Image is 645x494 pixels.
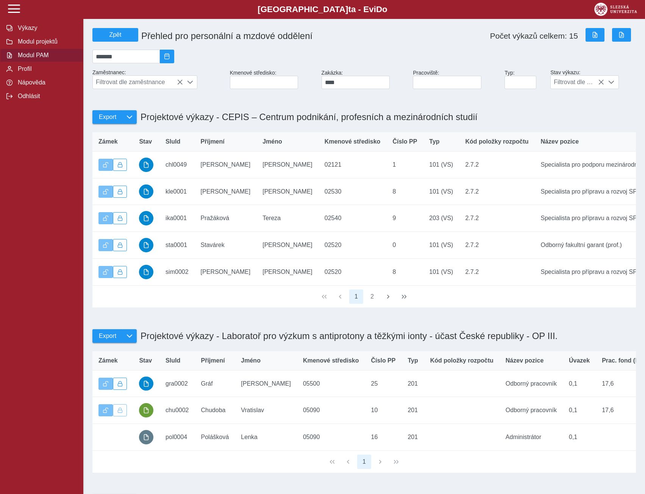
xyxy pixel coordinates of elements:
td: 101 (VS) [423,178,459,205]
td: 0,1 [563,370,596,397]
td: 02520 [319,232,387,259]
td: gra0002 [159,370,195,397]
button: schváleno [139,377,153,391]
button: Export do Excelu [586,28,604,42]
span: Zámek [98,138,118,145]
span: Výkazy [16,25,77,31]
button: Uzamknout lze pouze výkaz, který je podepsán a schválen. [113,212,127,224]
td: 10 [365,397,402,424]
span: Příjmení [201,357,225,364]
td: 9 [386,205,423,232]
td: Polášková [195,424,235,451]
span: Filtrovat dle stavu [551,76,604,89]
td: 203 (VS) [423,205,459,232]
button: Výkaz je odemčen. [98,159,113,171]
h1: Projektové výkazy - Laboratoř pro výzkum s antiprotony a těžkými ionty - účast České republiky - ... [137,327,558,345]
td: Administrátor [500,424,563,451]
img: logo_web_su.png [594,3,637,16]
td: Stavárek [195,232,257,259]
span: Kmenové středisko [303,357,359,364]
button: 2 [365,289,380,304]
td: 2.7.2 [459,152,534,178]
span: Zámek [98,357,118,364]
td: Odborný pracovník [500,370,563,397]
span: Export [99,333,116,339]
span: Typ [429,138,439,145]
td: 101 (VS) [423,152,459,178]
div: Typ: [501,67,547,92]
td: Pražáková [195,205,257,232]
button: schváleno [139,265,153,279]
td: 2.7.2 [459,178,534,205]
span: Filtrovat dle zaměstnance [93,76,183,89]
td: 02520 [319,258,387,285]
td: 8 [386,178,423,205]
td: sta0001 [159,232,194,259]
button: Výkaz je odemčen. [98,266,113,278]
td: 02121 [319,152,387,178]
span: Prac. fond (h) [602,357,641,364]
span: Úvazek [569,357,590,364]
button: Uzamknout lze pouze výkaz, který je podepsán a schválen. [113,378,127,390]
td: 1 [386,152,423,178]
button: 1 [349,289,364,304]
button: podepsáno [139,403,153,417]
td: [PERSON_NAME] [195,152,257,178]
button: Uzamknout lze pouze výkaz, který je podepsán a schválen. [113,186,127,198]
td: 0,1 [563,424,596,451]
span: t [348,5,351,14]
td: chl0049 [159,152,194,178]
td: Lenka [235,424,297,451]
button: Export [92,329,122,343]
td: [PERSON_NAME] [256,232,319,259]
td: Gráf [195,370,235,397]
button: schváleno [139,184,153,199]
span: Stav [139,138,152,145]
td: 0,1 [563,397,596,424]
button: schváleno [139,238,153,252]
td: [PERSON_NAME] [195,178,257,205]
span: Počet výkazů celkem: 15 [490,31,578,41]
td: 02540 [319,205,387,232]
td: 16 [365,424,402,451]
button: 2025/09 [160,50,174,63]
td: 101 (VS) [423,232,459,259]
button: Uzamknout lze pouze výkaz, který je podepsán a schválen. [113,239,127,251]
span: Název pozice [541,138,579,145]
td: sim0002 [159,258,194,285]
span: Profil [16,66,77,72]
span: Kmenové středisko [325,138,381,145]
span: Modul projektů [16,38,77,45]
td: Odborný pracovník [500,397,563,424]
h1: Přehled pro personální a mzdové oddělení [138,28,413,44]
td: 101 (VS) [423,258,459,285]
td: [PERSON_NAME] [256,178,319,205]
span: SluId [166,357,180,364]
span: Zpět [96,31,135,38]
td: 25 [365,370,402,397]
td: [PERSON_NAME] [195,258,257,285]
td: Chudoba [195,397,235,424]
td: 2.7.2 [459,258,534,285]
button: Výkaz je odemčen. [98,404,113,416]
td: ika0001 [159,205,194,232]
button: Uzamknout lze pouze výkaz, který je podepsán a schválen. [113,404,127,416]
td: [PERSON_NAME] [235,370,297,397]
span: Export [99,114,116,120]
span: Odhlásit [16,93,77,100]
button: Uzamknout lze pouze výkaz, který je podepsán a schválen. [113,159,127,171]
div: Zaměstnanec: [89,66,227,92]
button: Export do PDF [612,28,631,42]
div: Kmenové středisko: [227,67,319,92]
button: schváleno [139,211,153,225]
td: 201 [401,397,424,424]
td: 2.7.2 [459,205,534,232]
div: Zakázka: [319,67,410,92]
button: Zpět [92,28,138,42]
h1: Projektové výkazy - CEPIS – Centrum podnikání, profesních a mezinárodních studií [137,108,478,126]
td: [PERSON_NAME] [256,152,319,178]
span: Jméno [262,138,282,145]
td: 201 [401,370,424,397]
td: 05090 [297,424,365,451]
span: Typ [408,357,418,364]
